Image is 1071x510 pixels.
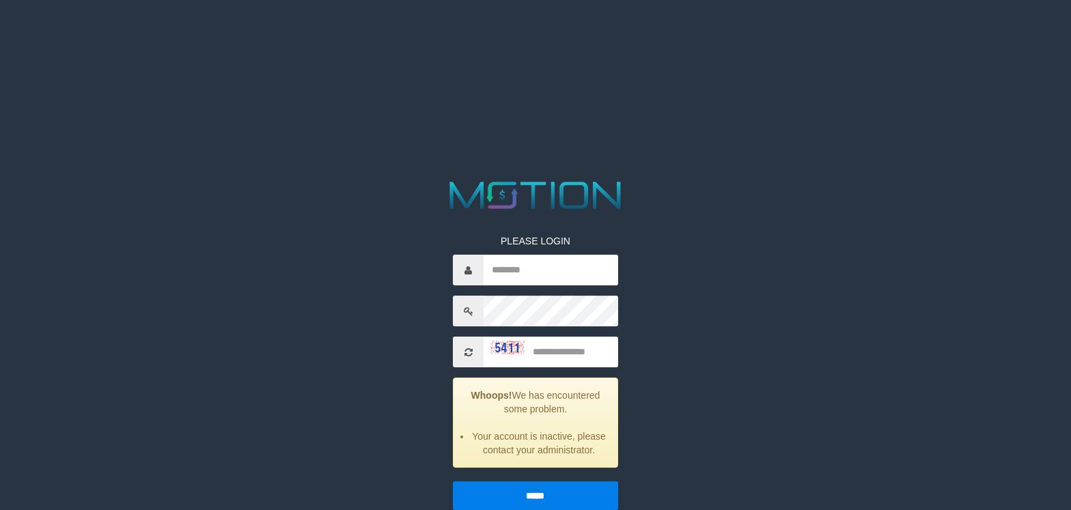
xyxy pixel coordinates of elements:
strong: Whoops! [471,390,512,401]
div: We has encountered some problem. [453,378,617,468]
img: captcha [490,341,525,354]
li: Your account is inactive, please contact your administrator. [471,429,607,457]
img: MOTION_logo.png [442,177,629,214]
p: PLEASE LOGIN [453,234,617,248]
